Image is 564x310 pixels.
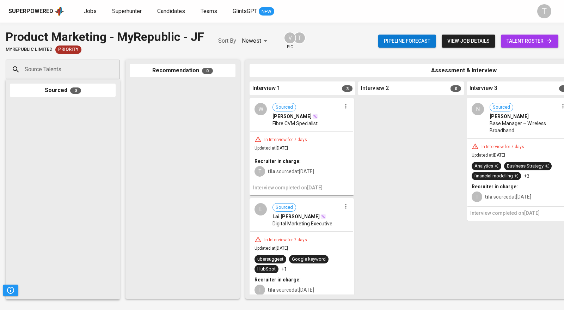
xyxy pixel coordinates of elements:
p: Newest [242,37,261,45]
div: Analytics [474,163,498,170]
p: +1 [281,266,287,273]
div: V [284,32,296,44]
a: Superpoweredapp logo [8,6,64,17]
div: Newest [242,35,270,48]
span: sourced at [DATE] [485,194,531,200]
span: Jobs [84,8,97,14]
span: Digital Marketing Executive [272,220,332,227]
div: T [293,32,306,44]
b: tila [268,287,275,293]
button: Pipeline Triggers [3,285,18,296]
span: [DATE] [307,185,323,190]
div: N [472,103,484,115]
button: Pipeline forecast [378,35,436,48]
b: tila [268,169,275,174]
span: Pipeline forecast [384,37,430,45]
span: Base Manager – Wireless Broadband [490,120,558,134]
div: financial modelling [474,173,518,180]
div: L [255,203,267,215]
span: 0 [70,87,81,94]
span: Interview 3 [470,84,497,92]
span: Updated at [DATE] [472,153,505,158]
span: Interview 2 [361,84,389,92]
span: [PERSON_NAME] [490,113,529,120]
span: Teams [201,8,217,14]
div: pic [284,32,296,50]
div: T [255,285,265,295]
div: In Interview for 7 days [479,144,527,150]
span: MyRepublic Limited [6,46,53,53]
span: [PERSON_NAME] [272,113,312,120]
div: Superpowered [8,7,53,16]
span: Priority [55,46,81,53]
div: T [255,166,265,177]
div: Recommendation [130,64,235,78]
span: Sourced [273,104,296,111]
span: Sourced [273,204,296,211]
p: Sort By [218,37,236,45]
div: T [537,4,551,18]
div: ubersuggest [257,256,283,263]
button: view job details [442,35,495,48]
span: [DATE] [524,210,540,216]
span: Fibre CVM Specialist [272,120,318,127]
span: 0 [450,85,461,92]
div: Google keyword [292,256,326,263]
div: In Interview for 7 days [262,137,310,143]
div: In Interview for 7 days [262,237,310,243]
span: Updated at [DATE] [255,146,288,151]
a: Jobs [84,7,98,16]
img: magic_wand.svg [320,214,326,219]
div: New Job received from Demand Team [55,45,81,54]
img: magic_wand.svg [312,114,318,119]
span: Lai [PERSON_NAME] [272,213,320,220]
div: WSourced[PERSON_NAME]Fibre CVM SpecialistIn Interview for 7 daysUpdated at[DATE]Recruiter in char... [250,98,354,195]
span: Updated at [DATE] [255,246,288,251]
b: Recruiter in charge: [255,158,301,164]
span: 0 [202,68,213,74]
b: Recruiter in charge: [472,184,518,189]
span: GlintsGPT [233,8,257,14]
a: GlintsGPT NEW [233,7,274,16]
div: Product Marketing - MyRepublic - JF [6,28,204,45]
p: +3 [524,172,529,180]
div: HubSpot [257,266,276,273]
span: Superhunter [112,8,142,14]
span: view job details [447,37,490,45]
span: 3 [342,85,352,92]
img: app logo [55,6,64,17]
span: sourced at [DATE] [268,287,314,293]
a: Superhunter [112,7,143,16]
b: Recruiter in charge: [255,277,301,282]
a: Candidates [157,7,186,16]
span: sourced at [DATE] [268,169,314,174]
h6: Interview completed on [253,184,350,192]
div: Sourced [10,84,116,97]
div: Business Strategy [507,163,549,170]
span: Candidates [157,8,185,14]
span: NEW [259,8,274,15]
span: Sourced [490,104,513,111]
div: T [472,192,482,202]
a: talent roster [501,35,558,48]
button: Open [116,69,117,70]
span: talent roster [507,37,553,45]
a: Teams [201,7,219,16]
div: W [255,103,267,115]
span: Interview 1 [252,84,280,92]
b: tila [485,194,492,200]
